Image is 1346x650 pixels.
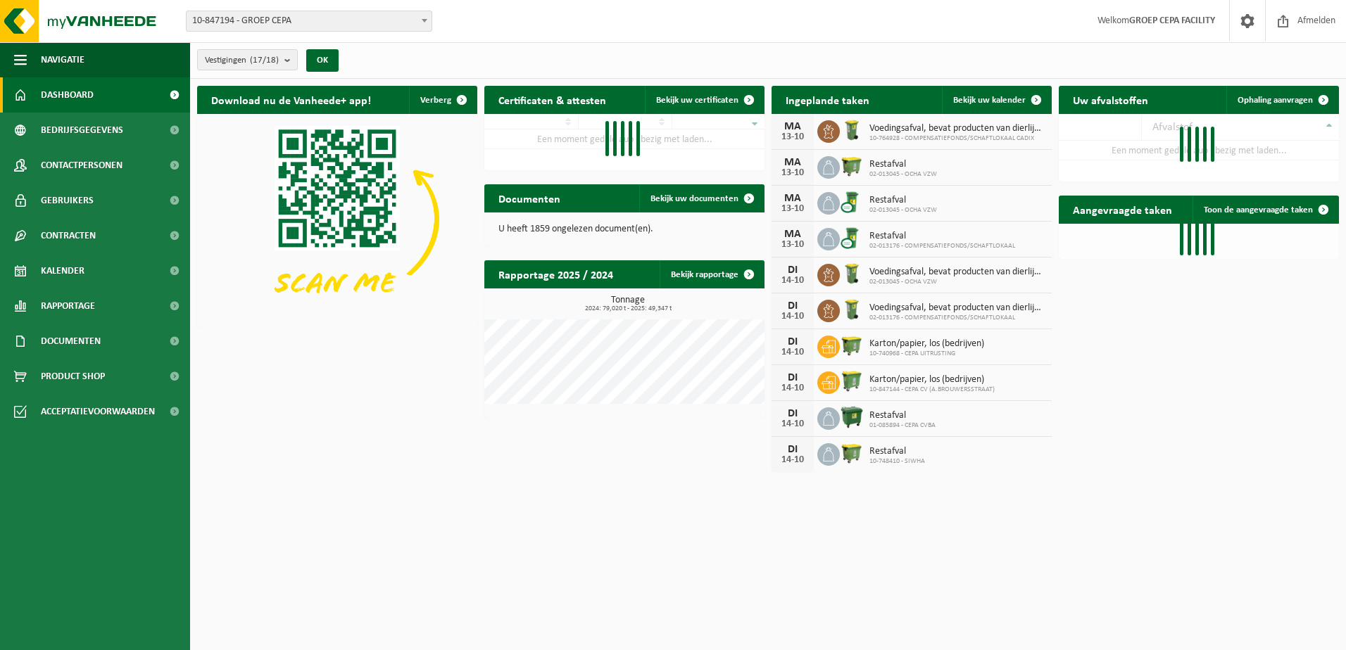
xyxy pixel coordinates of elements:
[491,305,765,312] span: 2024: 79,020 t - 2025: 49,347 t
[41,77,94,113] span: Dashboard
[779,193,807,204] div: MA
[41,113,123,148] span: Bedrijfsgegevens
[1059,86,1162,113] h2: Uw afvalstoffen
[869,374,995,385] span: Karton/papier, los (bedrijven)
[41,183,94,218] span: Gebruikers
[869,267,1045,278] span: Voedingsafval, bevat producten van dierlijke oorsprong, onverpakt, categorie 3
[1226,86,1338,114] a: Ophaling aanvragen
[779,229,807,240] div: MA
[1193,196,1338,224] a: Toon de aangevraagde taken
[869,123,1045,134] span: Voedingsafval, bevat producten van dierlijke oorsprong, onverpakt, categorie 3
[779,312,807,321] div: 14-10
[306,49,339,72] button: OK
[779,204,807,214] div: 13-10
[840,118,864,142] img: WB-0140-HPE-GN-50
[840,298,864,321] img: WB-0140-HPE-GN-50
[840,405,864,429] img: WB-1100-HPE-GN-01
[840,333,864,357] img: WB-1100-HPE-GN-50
[41,42,84,77] span: Navigatie
[779,265,807,276] div: DI
[41,253,84,288] span: Kalender
[779,408,807,419] div: DI
[491,295,765,312] h3: Tonnage
[41,359,105,394] span: Product Shop
[205,50,279,71] span: Vestigingen
[498,224,750,234] p: U heeft 1859 ongelezen document(en).
[41,324,101,359] span: Documenten
[869,231,1015,242] span: Restafval
[840,369,864,393] img: WB-0770-HPE-GN-51
[942,86,1050,114] a: Bekijk uw kalender
[41,394,155,429] span: Acceptatievoorwaarden
[187,11,432,31] span: 10-847194 - GROEP CEPA
[484,260,627,288] h2: Rapportage 2025 / 2024
[772,86,883,113] h2: Ingeplande taken
[420,96,451,105] span: Verberg
[779,157,807,168] div: MA
[1059,196,1186,223] h2: Aangevraagde taken
[779,419,807,429] div: 14-10
[409,86,476,114] button: Verberg
[250,56,279,65] count: (17/18)
[660,260,763,288] a: Bekijk rapportage
[840,262,864,286] img: WB-0140-HPE-GN-50
[779,300,807,312] div: DI
[779,383,807,393] div: 14-10
[869,206,937,215] span: 02-013045 - OCHA VZW
[41,218,96,253] span: Contracten
[779,168,807,178] div: 13-10
[650,194,738,203] span: Bekijk uw documenten
[656,96,738,105] span: Bekijk uw certificaten
[953,96,1026,105] span: Bekijk uw kalender
[869,302,1045,314] span: Voedingsafval, bevat producten van dierlijke oorsprong, onverpakt, categorie 3
[869,195,937,206] span: Restafval
[869,421,936,430] span: 01-085894 - CEPA CVBA
[840,154,864,178] img: WB-1100-HPE-GN-51
[779,276,807,286] div: 14-10
[186,11,432,32] span: 10-847194 - GROEP CEPA
[869,457,925,466] span: 10-748410 - SIWHA
[484,184,574,212] h2: Documenten
[197,49,298,70] button: Vestigingen(17/18)
[779,240,807,250] div: 13-10
[639,184,763,212] a: Bekijk uw documenten
[779,372,807,383] div: DI
[1238,96,1313,105] span: Ophaling aanvragen
[840,441,864,465] img: WB-1100-HPE-GN-50
[779,348,807,357] div: 14-10
[869,314,1045,322] span: 02-013176 - COMPENSATIEFONDS/SCHAFTLOKAAL
[779,336,807,348] div: DI
[869,338,984,350] span: Karton/papier, los (bedrijven)
[41,288,95,324] span: Rapportage
[779,444,807,455] div: DI
[1204,205,1313,215] span: Toon de aangevraagde taken
[869,278,1045,286] span: 02-013045 - OCHA VZW
[779,455,807,465] div: 14-10
[1129,15,1215,26] strong: GROEP CEPA FACILITY
[41,148,122,183] span: Contactpersonen
[869,159,937,170] span: Restafval
[840,190,864,214] img: WB-0240-CU
[869,134,1045,143] span: 10-764928 - COMPENSATIEFONDS/SCHAFTLOKAAL CADIX
[779,121,807,132] div: MA
[779,132,807,142] div: 13-10
[869,242,1015,250] span: 02-013176 - COMPENSATIEFONDS/SCHAFTLOKAAL
[197,114,477,324] img: Download de VHEPlus App
[869,446,925,457] span: Restafval
[869,410,936,421] span: Restafval
[869,385,995,394] span: 10-847144 - CEPA CV (A.BROUWERSSTRAAT)
[840,226,864,250] img: WB-0240-CU
[645,86,763,114] a: Bekijk uw certificaten
[869,170,937,179] span: 02-013045 - OCHA VZW
[197,86,385,113] h2: Download nu de Vanheede+ app!
[869,350,984,358] span: 10-740968 - CEPA UITRUSTING
[484,86,620,113] h2: Certificaten & attesten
